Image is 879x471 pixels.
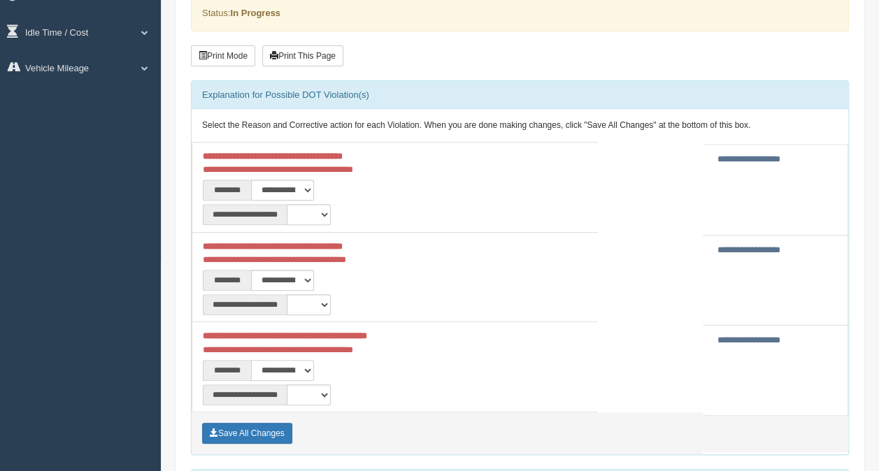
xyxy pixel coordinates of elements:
[191,45,255,66] button: Print Mode
[192,109,848,143] div: Select the Reason and Corrective action for each Violation. When you are done making changes, cli...
[230,8,280,18] strong: In Progress
[262,45,343,66] button: Print This Page
[192,81,848,109] div: Explanation for Possible DOT Violation(s)
[202,423,292,444] button: Save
